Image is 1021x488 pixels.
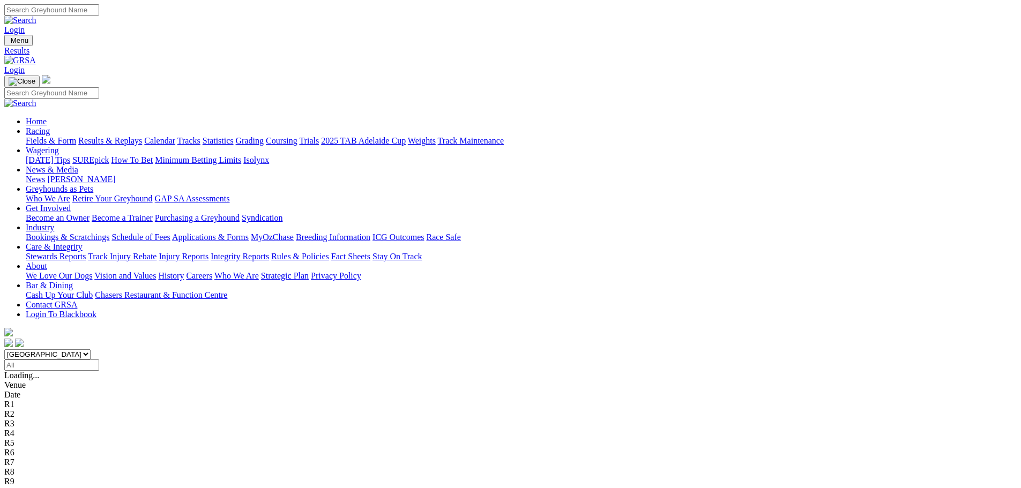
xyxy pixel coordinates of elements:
a: Syndication [242,213,282,222]
a: Fields & Form [26,136,76,145]
a: Stay On Track [372,252,422,261]
a: Industry [26,223,54,232]
div: Date [4,390,1017,400]
a: Home [26,117,47,126]
div: R9 [4,477,1017,486]
a: Statistics [203,136,234,145]
button: Toggle navigation [4,76,40,87]
a: Results [4,46,1017,56]
img: Search [4,99,36,108]
a: Who We Are [26,194,70,203]
a: Racing [26,126,50,136]
a: Retire Your Greyhound [72,194,153,203]
div: Get Involved [26,213,1017,223]
a: Results & Replays [78,136,142,145]
a: Chasers Restaurant & Function Centre [95,290,227,299]
img: logo-grsa-white.png [42,75,50,84]
a: Track Maintenance [438,136,504,145]
a: Get Involved [26,204,71,213]
div: R6 [4,448,1017,457]
a: Greyhounds as Pets [26,184,93,193]
a: Calendar [144,136,175,145]
a: Bar & Dining [26,281,73,290]
a: ICG Outcomes [372,232,424,242]
a: History [158,271,184,280]
img: facebook.svg [4,339,13,347]
img: Search [4,16,36,25]
a: About [26,261,47,271]
img: logo-grsa-white.png [4,328,13,336]
a: Login [4,25,25,34]
a: Breeding Information [296,232,370,242]
img: Close [9,77,35,86]
a: [DATE] Tips [26,155,70,164]
a: News & Media [26,165,78,174]
input: Search [4,4,99,16]
a: Cash Up Your Club [26,290,93,299]
a: Coursing [266,136,297,145]
input: Select date [4,359,99,371]
a: Become a Trainer [92,213,153,222]
div: Industry [26,232,1017,242]
div: Care & Integrity [26,252,1017,261]
a: Schedule of Fees [111,232,170,242]
div: R8 [4,467,1017,477]
a: Race Safe [426,232,460,242]
a: Applications & Forms [172,232,249,242]
div: R5 [4,438,1017,448]
div: R4 [4,429,1017,438]
a: Isolynx [243,155,269,164]
div: About [26,271,1017,281]
a: SUREpick [72,155,109,164]
img: GRSA [4,56,36,65]
a: Privacy Policy [311,271,361,280]
a: Bookings & Scratchings [26,232,109,242]
a: Contact GRSA [26,300,77,309]
a: Fact Sheets [331,252,370,261]
div: Wagering [26,155,1017,165]
a: Injury Reports [159,252,208,261]
a: Purchasing a Greyhound [155,213,240,222]
div: R2 [4,409,1017,419]
a: Wagering [26,146,59,155]
a: MyOzChase [251,232,294,242]
a: News [26,175,45,184]
a: Stewards Reports [26,252,86,261]
a: Vision and Values [94,271,156,280]
a: Login To Blackbook [26,310,96,319]
div: Greyhounds as Pets [26,194,1017,204]
a: Login [4,65,25,74]
a: Integrity Reports [211,252,269,261]
a: Who We Are [214,271,259,280]
input: Search [4,87,99,99]
div: Bar & Dining [26,290,1017,300]
a: Care & Integrity [26,242,83,251]
a: Careers [186,271,212,280]
span: Menu [11,36,28,44]
div: Venue [4,380,1017,390]
img: twitter.svg [15,339,24,347]
a: Minimum Betting Limits [155,155,241,164]
button: Toggle navigation [4,35,33,46]
span: Loading... [4,371,39,380]
a: [PERSON_NAME] [47,175,115,184]
div: R7 [4,457,1017,467]
a: Become an Owner [26,213,90,222]
div: R3 [4,419,1017,429]
a: 2025 TAB Adelaide Cup [321,136,406,145]
a: Tracks [177,136,200,145]
a: Strategic Plan [261,271,309,280]
a: We Love Our Dogs [26,271,92,280]
a: Rules & Policies [271,252,329,261]
a: Weights [408,136,436,145]
a: Track Injury Rebate [88,252,156,261]
a: Trials [299,136,319,145]
div: R1 [4,400,1017,409]
a: Grading [236,136,264,145]
div: News & Media [26,175,1017,184]
a: How To Bet [111,155,153,164]
a: GAP SA Assessments [155,194,230,203]
div: Racing [26,136,1017,146]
